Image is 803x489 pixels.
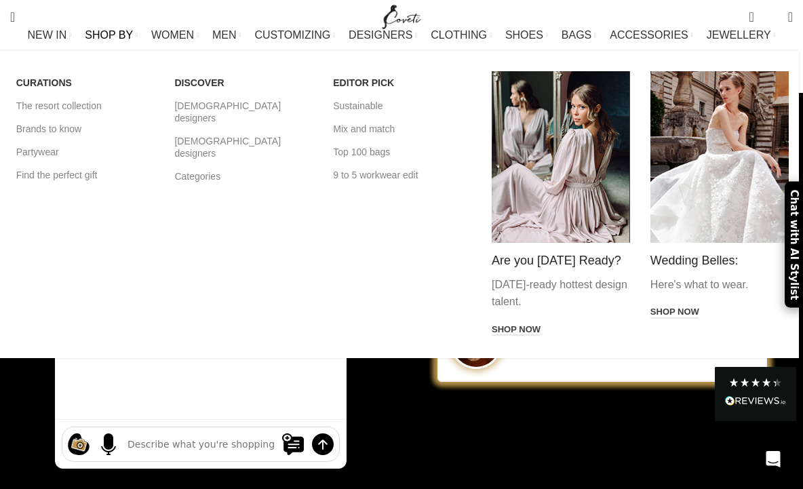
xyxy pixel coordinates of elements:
[650,71,789,243] img: luxury dresses Shop by mega menu Coveti
[3,22,800,77] div: Main navigation
[492,276,630,311] p: [DATE]-ready hottest design talent.
[505,22,548,49] a: SHOES
[212,22,241,49] a: MEN
[333,94,471,117] a: Sustainable
[650,253,789,269] h4: Wedding Belles:
[85,28,133,41] span: SHOP BY
[562,22,596,49] a: BAGS
[254,28,330,41] span: CUSTOMIZING
[151,28,194,41] span: WOMEN
[725,396,786,406] img: REVIEWS.io
[728,377,783,388] div: 4.28 Stars
[750,7,760,17] span: 0
[212,28,237,41] span: MEN
[333,77,394,89] span: EDITOR PICK
[16,94,155,117] a: The resort collection
[757,443,789,475] div: Open Intercom Messenger
[610,22,693,49] a: ACCESSORIES
[764,3,778,31] div: My Wishlist
[715,367,796,421] div: Read All Reviews
[725,393,786,411] div: Read All Reviews
[174,77,224,89] span: DISCOVER
[349,28,412,41] span: DESIGNERS
[151,22,199,49] a: WOMEN
[16,163,155,187] a: Find the perfect gift
[431,28,487,41] span: CLOTHING
[333,163,471,187] a: 9 to 5 workwear edit
[492,324,541,336] a: Shop now
[174,130,313,165] a: [DEMOGRAPHIC_DATA] designers
[431,22,492,49] a: CLOTHING
[349,22,417,49] a: DESIGNERS
[562,28,591,41] span: BAGS
[16,117,155,140] a: Brands to know
[16,77,72,89] span: CURATIONS
[333,117,471,140] a: Mix and match
[379,10,425,22] a: Site logo
[174,94,313,130] a: [DEMOGRAPHIC_DATA] designers
[492,253,630,269] h4: Are you [DATE] Ready?
[610,28,688,41] span: ACCESSORIES
[492,71,630,243] img: modest dress modest dresses modest clothing luxury dresses Shop by mega menu Coveti
[767,14,777,24] span: 0
[707,28,771,41] span: JEWELLERY
[333,140,471,163] a: Top 100 bags
[16,140,155,163] a: Partywear
[28,22,72,49] a: NEW IN
[28,28,67,41] span: NEW IN
[650,307,699,319] a: Shop now
[3,3,22,31] a: Search
[85,22,138,49] a: SHOP BY
[174,165,313,188] a: Categories
[254,22,335,49] a: CUSTOMIZING
[742,3,760,31] a: 0
[707,22,776,49] a: JEWELLERY
[650,276,789,294] p: Here's what to wear.
[505,28,543,41] span: SHOES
